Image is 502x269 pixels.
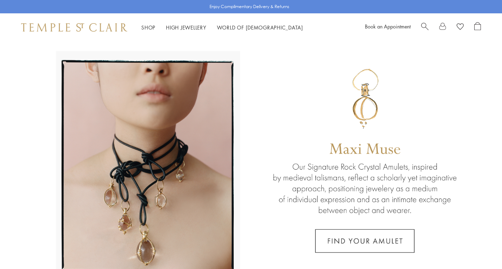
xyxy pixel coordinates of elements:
nav: Main navigation [141,23,303,32]
a: Book an Appointment [365,23,411,30]
img: Temple St. Clair [21,23,127,32]
a: View Wishlist [457,22,464,33]
a: World of [DEMOGRAPHIC_DATA]World of [DEMOGRAPHIC_DATA] [217,24,303,31]
iframe: Gorgias live chat messenger [467,236,495,262]
a: Search [421,22,429,33]
a: ShopShop [141,24,155,31]
p: Enjoy Complimentary Delivery & Returns [210,3,289,10]
a: Open Shopping Bag [474,22,481,33]
a: High JewelleryHigh Jewellery [166,24,206,31]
